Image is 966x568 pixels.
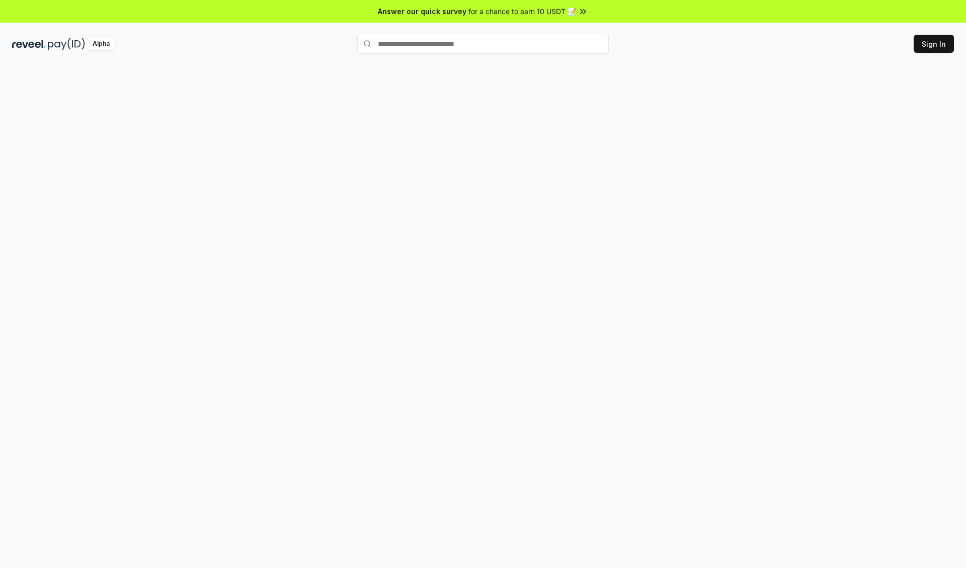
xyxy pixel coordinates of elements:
img: reveel_dark [12,38,46,50]
span: for a chance to earn 10 USDT 📝 [468,6,576,17]
div: Alpha [87,38,115,50]
span: Answer our quick survey [378,6,466,17]
img: pay_id [48,38,85,50]
button: Sign In [914,35,954,53]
